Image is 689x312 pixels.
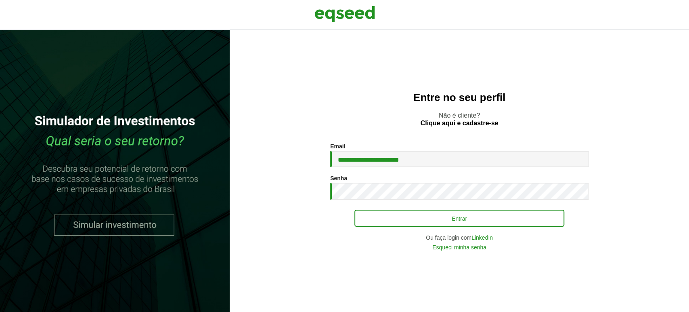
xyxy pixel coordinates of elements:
h2: Entre no seu perfil [246,92,673,103]
a: Clique aqui e cadastre-se [421,120,498,126]
img: EqSeed Logo [314,4,375,24]
label: Senha [330,175,347,181]
p: Não é cliente? [246,112,673,127]
a: LinkedIn [471,235,493,240]
a: Esqueci minha senha [432,245,486,250]
div: Ou faça login com [330,235,588,240]
button: Entrar [354,210,564,227]
label: Email [330,143,345,149]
